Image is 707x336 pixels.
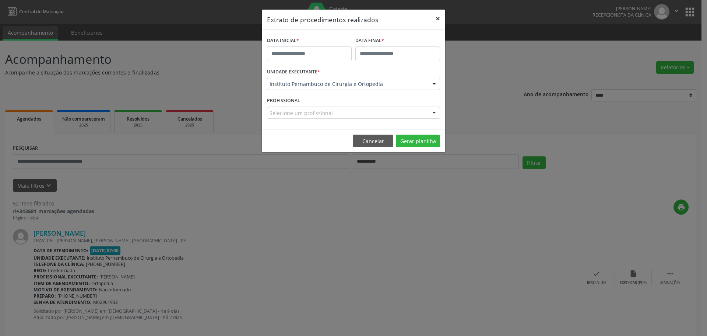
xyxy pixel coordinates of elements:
h5: Extrato de procedimentos realizados [267,15,378,24]
label: DATA FINAL [355,35,384,46]
span: Selecione um profissional [270,109,333,117]
button: Cancelar [353,135,393,147]
span: Instituto Pernambuco de Cirurgia e Ortopedia [270,80,425,88]
label: DATA INICIAL [267,35,299,46]
button: Close [430,10,445,28]
button: Gerar planilha [396,135,440,147]
label: PROFISSIONAL [267,95,300,107]
label: UNIDADE EXECUTANTE [267,66,320,78]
